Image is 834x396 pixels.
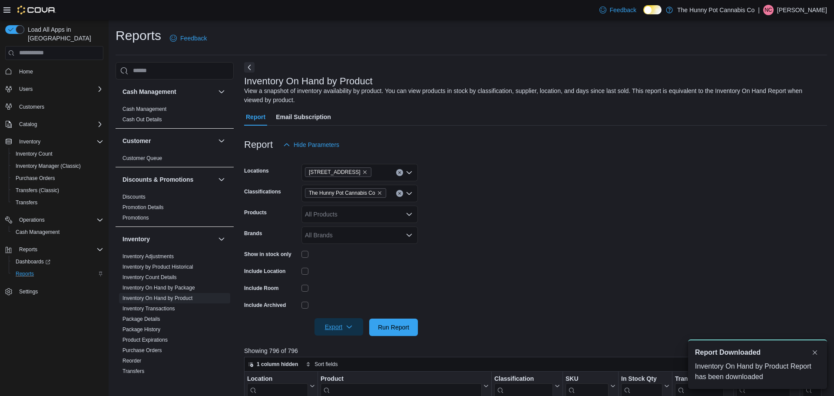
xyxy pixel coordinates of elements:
[2,100,107,113] button: Customers
[122,305,175,312] span: Inventory Transactions
[695,347,761,358] span: Report Downloaded
[244,167,269,174] label: Locations
[19,103,44,110] span: Customers
[122,106,166,112] a: Cash Management
[244,251,291,258] label: Show in stock only
[16,286,103,297] span: Settings
[314,361,338,368] span: Sort fields
[16,244,103,255] span: Reports
[122,316,160,322] a: Package Details
[294,140,339,149] span: Hide Parameters
[16,270,34,277] span: Reports
[695,347,820,358] div: Notification
[122,274,177,281] span: Inventory Count Details
[19,216,45,223] span: Operations
[406,211,413,218] button: Open list of options
[257,361,298,368] span: 1 column hidden
[216,87,227,97] button: Cash Management
[494,375,553,383] div: Classification
[320,318,358,336] span: Export
[16,187,59,194] span: Transfers (Classic)
[122,106,166,113] span: Cash Management
[122,357,141,364] span: Reorder
[16,102,48,112] a: Customers
[309,168,361,176] span: [STREET_ADDRESS]
[305,188,386,198] span: The Hunny Pot Cannabis Co
[16,101,103,112] span: Customers
[122,175,193,184] h3: Discounts & Promotions
[122,358,141,364] a: Reorder
[16,136,44,147] button: Inventory
[122,116,162,123] a: Cash Out Details
[122,175,215,184] button: Discounts & Promotions
[244,230,262,237] label: Brands
[116,104,234,128] div: Cash Management
[122,204,164,210] a: Promotion Details
[122,235,215,243] button: Inventory
[16,163,81,170] span: Inventory Manager (Classic)
[12,173,103,183] span: Purchase Orders
[17,6,56,14] img: Cova
[362,170,367,175] button: Remove 5754 Hazeldean Rd from selection in this group
[621,375,662,383] div: In Stock Qty
[314,318,363,336] button: Export
[9,226,107,238] button: Cash Management
[9,160,107,172] button: Inventory Manager (Classic)
[244,62,255,73] button: Next
[378,323,409,332] span: Run Report
[244,140,273,150] h3: Report
[19,121,37,128] span: Catalog
[19,138,40,145] span: Inventory
[810,347,820,358] button: Dismiss toast
[244,87,823,105] div: View a snapshot of inventory availability by product. You can view products in stock by classific...
[2,285,107,298] button: Settings
[122,155,162,161] a: Customer Queue
[12,256,103,267] span: Dashboards
[16,286,41,297] a: Settings
[677,5,755,15] p: The Hunny Pot Cannabis Co
[16,258,50,265] span: Dashboards
[12,269,103,279] span: Reports
[247,375,308,383] div: Location
[244,302,286,309] label: Include Archived
[280,136,343,153] button: Hide Parameters
[9,268,107,280] button: Reports
[16,215,48,225] button: Operations
[2,136,107,148] button: Inventory
[180,34,207,43] span: Feedback
[122,136,215,145] button: Customer
[305,167,371,177] span: 5754 Hazeldean Rd
[2,83,107,95] button: Users
[122,194,146,200] a: Discounts
[122,274,177,280] a: Inventory Count Details
[16,67,36,77] a: Home
[122,368,144,375] span: Transfers
[116,153,234,167] div: Customer
[216,234,227,244] button: Inventory
[244,268,285,275] label: Include Location
[116,27,161,44] h1: Reports
[122,326,160,333] span: Package History
[566,375,609,383] div: SKU
[246,108,265,126] span: Report
[309,189,375,197] span: The Hunny Pot Cannabis Co
[16,244,41,255] button: Reports
[16,66,103,77] span: Home
[396,190,403,197] button: Clear input
[12,173,59,183] a: Purchase Orders
[2,118,107,130] button: Catalog
[19,68,33,75] span: Home
[16,84,103,94] span: Users
[406,169,413,176] button: Open list of options
[396,169,403,176] button: Clear input
[166,30,210,47] a: Feedback
[2,243,107,256] button: Reports
[122,155,162,162] span: Customer Queue
[122,295,192,302] span: Inventory On Hand by Product
[122,295,192,301] a: Inventory On Hand by Product
[16,229,60,236] span: Cash Management
[122,316,160,323] span: Package Details
[122,215,149,221] a: Promotions
[116,251,234,380] div: Inventory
